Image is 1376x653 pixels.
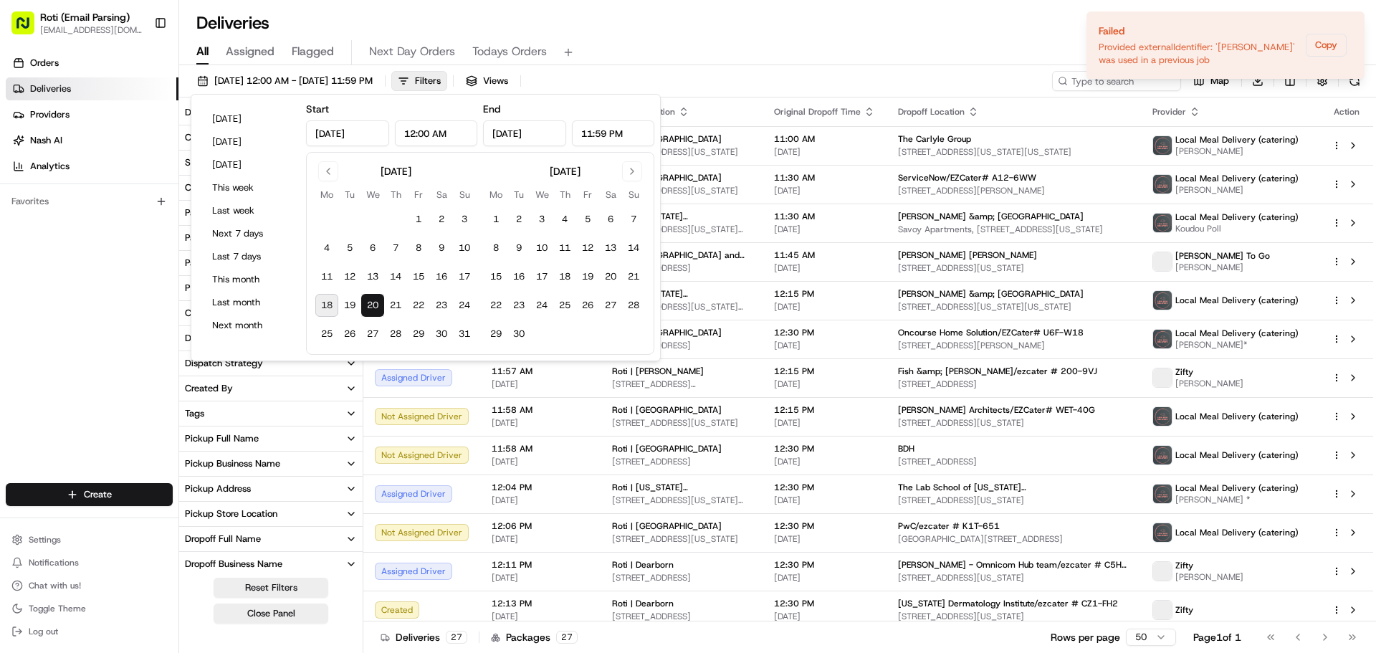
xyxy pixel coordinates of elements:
span: Settings [29,534,61,545]
button: Log out [6,621,173,642]
span: Chat with us! [29,580,81,591]
button: 20 [599,265,622,288]
span: [DATE] [492,417,589,429]
div: Pickup Full Name [185,432,259,445]
th: Monday [315,187,338,202]
button: 15 [484,265,507,288]
button: 26 [338,323,361,345]
th: Thursday [553,187,576,202]
img: lmd_logo.png [1153,446,1172,464]
button: [DATE] [206,132,292,152]
button: Dispatch Strategy [179,351,363,376]
button: 29 [407,323,430,345]
div: Action [1332,106,1362,118]
div: Package Requirements [185,232,282,244]
button: This month [206,270,292,290]
span: Local Meal Delivery (catering) [1175,173,1299,184]
button: Pickup Address [179,477,363,501]
button: 19 [338,294,361,317]
a: 📗Knowledge Base [9,202,115,228]
button: 21 [622,265,645,288]
div: Provided externalIdentifier: '[PERSON_NAME]' was used in a previous job [1099,41,1300,67]
span: All [196,43,209,60]
button: Go to next month [622,161,642,181]
button: Close Panel [214,604,328,624]
a: Nash AI [6,129,178,152]
span: Local Meal Delivery (catering) [1175,211,1299,223]
button: 6 [361,237,384,259]
div: Pickup Address [185,482,251,495]
span: [STREET_ADDRESS][US_STATE] [612,185,751,196]
button: Dropoff Full Name [179,527,363,551]
div: Pickup Business Name [185,457,280,470]
button: 7 [622,208,645,231]
button: Go to previous month [318,161,338,181]
div: [DATE] [550,164,580,178]
span: [DATE] [774,262,875,274]
span: Local Meal Delivery (catering) [1175,411,1299,422]
button: 14 [384,265,407,288]
button: 5 [576,208,599,231]
span: [STREET_ADDRESS] [898,456,1129,467]
span: Roti | [GEOGRAPHIC_DATA] [612,172,722,183]
span: 12:15 PM [774,288,875,300]
span: Savoy Apartments, [STREET_ADDRESS][US_STATE] [898,224,1129,235]
div: Failed [1099,24,1300,38]
button: City [179,125,363,150]
span: Local Meal Delivery (catering) [1175,134,1299,146]
button: Created By [179,376,363,401]
button: 6 [599,208,622,231]
span: [STREET_ADDRESS][US_STATE] [898,262,1129,274]
span: [DATE] [774,533,875,545]
button: 22 [484,294,507,317]
span: [STREET_ADDRESS][US_STATE] [898,417,1129,429]
span: Local Meal Delivery (catering) [1175,527,1299,538]
button: 22 [407,294,430,317]
label: End [483,103,500,115]
span: Pylon [143,243,173,254]
span: API Documentation [135,208,230,222]
span: [DATE] [492,495,589,506]
span: [DATE] [774,185,875,196]
h1: Deliveries [196,11,269,34]
a: Analytics [6,155,178,178]
span: [STREET_ADDRESS][US_STATE][US_STATE] [898,146,1129,158]
button: 11 [315,265,338,288]
span: [PERSON_NAME] [1175,378,1243,389]
span: [DATE] [774,417,875,429]
span: 12:30 PM [774,327,875,338]
span: 11:57 AM [492,366,589,377]
span: 11:30 AM [774,172,875,183]
button: 23 [430,294,453,317]
div: Tags [185,407,204,420]
span: [DATE] [492,378,589,390]
img: lmd_logo.png [1153,175,1172,194]
span: Orders [30,57,59,70]
span: Local Meal Delivery (catering) [1175,449,1299,461]
button: 1 [407,208,430,231]
input: Time [572,120,655,146]
span: The Lab School of [US_STATE][GEOGRAPHIC_DATA]/ezcater # 4ZG-UF0 [898,482,1129,493]
button: 29 [484,323,507,345]
span: [DATE] [774,378,875,390]
span: Roti (Email Parsing) [40,10,130,24]
button: 1 [484,208,507,231]
button: 5 [338,237,361,259]
button: 27 [599,294,622,317]
span: Notifications [29,557,79,568]
th: Friday [576,187,599,202]
button: 2 [430,208,453,231]
span: [DATE] [774,495,875,506]
div: Courier Name [185,307,244,320]
div: Package Value [185,206,247,219]
button: Views [459,71,515,91]
button: Courier Name [179,301,363,325]
span: [STREET_ADDRESS][US_STATE][US_STATE] [612,301,751,313]
th: Sunday [453,187,476,202]
span: Koudou Poll [1175,223,1299,234]
button: Roti (Email Parsing)[EMAIL_ADDRESS][DOMAIN_NAME] [6,6,148,40]
button: 25 [315,323,338,345]
button: Copy [1306,34,1347,57]
img: lmd_logo.png [1153,214,1172,232]
button: Next 7 days [206,224,292,244]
